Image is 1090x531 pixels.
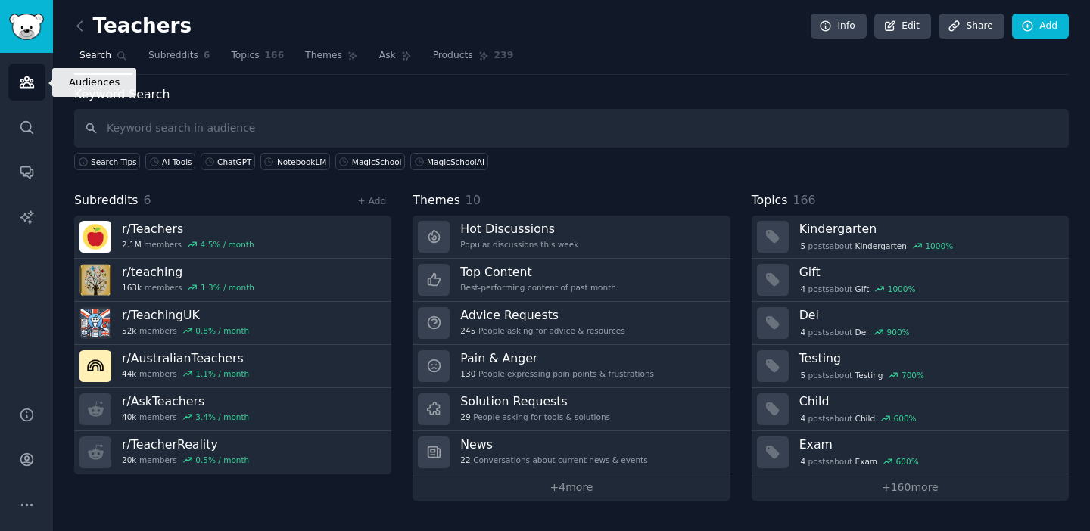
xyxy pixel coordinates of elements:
div: post s about [799,368,926,382]
div: post s about [799,282,917,296]
a: ChatGPT [201,153,255,170]
a: Top ContentBest-performing content of past month [413,259,730,302]
img: Teachers [79,221,111,253]
span: Topics [752,191,788,210]
div: 1000 % [925,241,953,251]
div: 900 % [887,327,910,337]
h3: r/ TeachingUK [122,307,249,323]
a: Kindergarten5postsaboutKindergarten1000% [752,216,1069,259]
img: TeachingUK [79,307,111,339]
span: Themes [305,49,342,63]
h3: Hot Discussions [460,221,578,237]
div: members [122,411,249,422]
a: r/AustralianTeachers44kmembers1.1% / month [74,345,391,388]
a: Solution Requests29People asking for tools & solutions [413,388,730,431]
a: Add [1012,14,1069,39]
div: 600 % [896,456,919,467]
span: 130 [460,368,475,379]
span: Dei [855,327,868,337]
div: People asking for tools & solutions [460,411,610,422]
a: Share [939,14,1004,39]
div: Conversations about current news & events [460,455,647,465]
a: Hot DiscussionsPopular discussions this week [413,216,730,259]
span: Gift [855,284,870,294]
a: Pain & Anger130People expressing pain points & frustrations [413,345,730,388]
a: r/AskTeachers40kmembers3.4% / month [74,388,391,431]
a: MagicSchoolAI [410,153,488,170]
img: teaching [79,264,111,296]
div: members [122,455,249,465]
div: AI Tools [162,157,192,167]
a: + Add [357,196,386,206]
span: Search Tips [91,157,137,167]
img: AustralianTeachers [79,350,111,382]
h3: News [460,436,647,452]
span: Themes [413,191,460,210]
div: post s about [799,455,920,468]
a: Child4postsaboutChild600% [752,388,1069,431]
span: 239 [494,49,514,63]
input: Keyword search in audience [74,109,1069,147]
span: Exam [855,456,878,467]
span: 40k [122,411,136,422]
span: 4 [800,413,805,424]
span: 20k [122,455,136,465]
span: 6 [204,49,210,63]
a: MagicSchool [335,153,405,170]
h3: Solution Requests [460,393,610,409]
a: Info [811,14,867,39]
span: 52k [122,325,136,336]
span: Ask [379,49,396,63]
span: 44k [122,368,136,379]
div: 0.5 % / month [195,455,249,465]
button: Search Tips [74,153,140,170]
span: 2.1M [122,239,142,250]
div: MagicSchoolAI [427,157,484,167]
h3: r/ AustralianTeachers [122,350,249,366]
h3: r/ TeacherReality [122,436,249,452]
span: 29 [460,411,470,422]
div: People expressing pain points & frustrations [460,368,654,379]
a: Subreddits6 [143,44,215,75]
h3: r/ teaching [122,264,254,280]
a: r/teaching163kmembers1.3% / month [74,259,391,302]
a: Search [74,44,132,75]
h3: Child [799,393,1058,409]
h3: Top Content [460,264,616,280]
span: 5 [800,370,805,380]
h3: r/ Teachers [122,221,254,237]
div: 0.8 % / month [195,325,249,336]
h3: Gift [799,264,1058,280]
a: Testing5postsaboutTesting700% [752,345,1069,388]
a: +160more [752,474,1069,501]
a: Ask [374,44,417,75]
span: 10 [466,193,481,207]
span: Topics [231,49,259,63]
div: 1.3 % / month [201,282,254,293]
label: Keyword Search [74,87,170,101]
span: 245 [460,325,475,336]
h3: Kindergarten [799,221,1058,237]
a: r/Teachers2.1Mmembers4.5% / month [74,216,391,259]
div: 600 % [894,413,917,424]
div: post s about [799,411,918,425]
a: Themes [300,44,363,75]
img: GummySearch logo [9,14,44,40]
span: 6 [144,193,151,207]
span: 166 [265,49,285,63]
div: 1.1 % / month [195,368,249,379]
div: members [122,239,254,250]
span: Kindergarten [855,241,907,251]
div: ChatGPT [217,157,251,167]
div: 3.4 % / month [195,411,249,422]
span: Child [855,413,876,424]
a: Advice Requests245People asking for advice & resources [413,302,730,345]
span: Subreddits [74,191,139,210]
span: 163k [122,282,142,293]
a: Dei4postsaboutDei900% [752,302,1069,345]
div: members [122,325,249,336]
a: r/TeachingUK52kmembers0.8% / month [74,302,391,345]
a: Gift4postsaboutGift1000% [752,259,1069,302]
h2: Teachers [74,14,192,39]
span: Products [433,49,473,63]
